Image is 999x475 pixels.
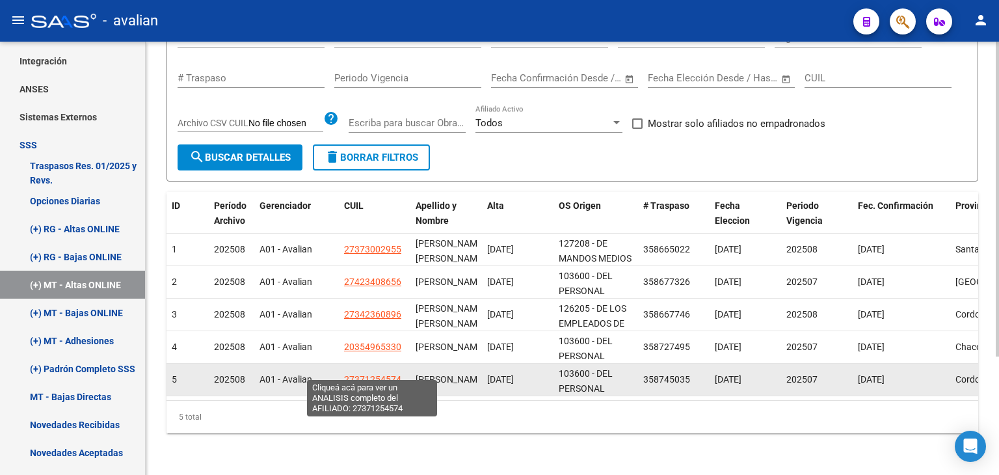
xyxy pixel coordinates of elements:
[638,192,710,249] datatable-header-cell: # Traspaso
[559,200,601,211] span: OS Origen
[487,242,548,257] div: [DATE]
[416,277,485,287] span: [PERSON_NAME]
[214,244,245,254] span: 202508
[410,192,482,249] datatable-header-cell: Apellido y Nombre
[189,149,205,165] mat-icon: search
[955,431,986,462] div: Open Intercom Messenger
[248,118,323,129] input: Archivo CSV CUIL
[260,277,312,287] span: A01 - Avalian
[858,200,933,211] span: Fec. Confirmación
[482,192,553,249] datatable-header-cell: Alta
[779,72,794,87] button: Open calendar
[416,342,485,352] span: [PERSON_NAME]
[103,7,158,35] span: - avalian
[416,374,485,385] span: [PERSON_NAME]
[416,238,485,264] span: [PERSON_NAME] [PERSON_NAME]
[323,111,339,126] mat-icon: help
[344,200,364,211] span: CUIL
[172,374,177,385] span: 5
[643,374,690,385] span: 358745035
[858,374,885,385] span: [DATE]
[344,374,401,385] span: 27371254574
[858,342,885,352] span: [DATE]
[172,309,177,319] span: 3
[214,374,245,385] span: 202508
[786,342,818,352] span: 202507
[786,374,818,385] span: 202507
[643,309,690,319] span: 358667746
[254,192,339,249] datatable-header-cell: Gerenciador
[339,192,410,249] datatable-header-cell: CUIL
[712,72,775,84] input: Fecha fin
[189,152,291,163] span: Buscar Detalles
[715,244,741,254] span: [DATE]
[648,72,700,84] input: Fecha inicio
[559,238,658,338] span: 127208 - DE MANDOS MEDIOS DE TELECOMUNICACIONES EN LA [GEOGRAPHIC_DATA] Y MERCOSUR
[344,309,401,319] span: 27342360896
[710,192,781,249] datatable-header-cell: Fecha Eleccion
[344,277,401,287] span: 27423408656
[559,303,626,373] span: 126205 - DE LOS EMPLEADOS DE COMERCIO Y ACTIVIDADES CIVILES
[555,72,619,84] input: Fecha fin
[214,342,245,352] span: 202508
[325,152,418,163] span: Borrar Filtros
[715,309,741,319] span: [DATE]
[553,192,638,249] datatable-header-cell: OS Origen
[715,277,741,287] span: [DATE]
[955,374,991,385] span: Cordoba
[325,149,340,165] mat-icon: delete
[648,116,825,131] span: Mostrar solo afiliados no empadronados
[209,192,254,249] datatable-header-cell: Período Archivo
[715,342,741,352] span: [DATE]
[344,342,401,352] span: 20354965330
[172,277,177,287] span: 2
[416,303,485,329] span: [PERSON_NAME] [PERSON_NAME]
[487,307,548,322] div: [DATE]
[214,309,245,319] span: 202508
[491,72,544,84] input: Fecha inicio
[178,118,248,128] span: Archivo CSV CUIL
[260,244,312,254] span: A01 - Avalian
[260,374,312,385] span: A01 - Avalian
[858,309,885,319] span: [DATE]
[260,200,311,211] span: Gerenciador
[643,244,690,254] span: 358665022
[643,200,689,211] span: # Traspaso
[416,200,457,226] span: Apellido y Nombre
[715,200,750,226] span: Fecha Eleccion
[178,144,302,170] button: Buscar Detalles
[214,277,245,287] span: 202508
[10,12,26,28] mat-icon: menu
[643,342,690,352] span: 358727495
[955,342,981,352] span: Chaco
[955,309,991,319] span: Cordoba
[214,200,246,226] span: Período Archivo
[858,277,885,287] span: [DATE]
[786,277,818,287] span: 202507
[344,244,401,254] span: 27373002955
[786,200,823,226] span: Periodo Vigencia
[487,200,504,211] span: Alta
[487,372,548,387] div: [DATE]
[715,374,741,385] span: [DATE]
[781,192,853,249] datatable-header-cell: Periodo Vigencia
[313,144,430,170] button: Borrar Filtros
[172,200,180,211] span: ID
[858,244,885,254] span: [DATE]
[559,271,622,340] span: 103600 - DEL PERSONAL AUXILIAR DE CASAS PARTICULARES
[166,401,978,433] div: 5 total
[559,368,622,438] span: 103600 - DEL PERSONAL AUXILIAR DE CASAS PARTICULARES
[260,309,312,319] span: A01 - Avalian
[559,336,622,405] span: 103600 - DEL PERSONAL AUXILIAR DE CASAS PARTICULARES
[487,275,548,290] div: [DATE]
[622,72,637,87] button: Open calendar
[786,244,818,254] span: 202508
[172,244,177,254] span: 1
[955,200,994,211] span: Provincia
[786,309,818,319] span: 202508
[475,117,503,129] span: Todos
[643,277,690,287] span: 358677326
[172,342,177,352] span: 4
[973,12,989,28] mat-icon: person
[166,192,209,249] datatable-header-cell: ID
